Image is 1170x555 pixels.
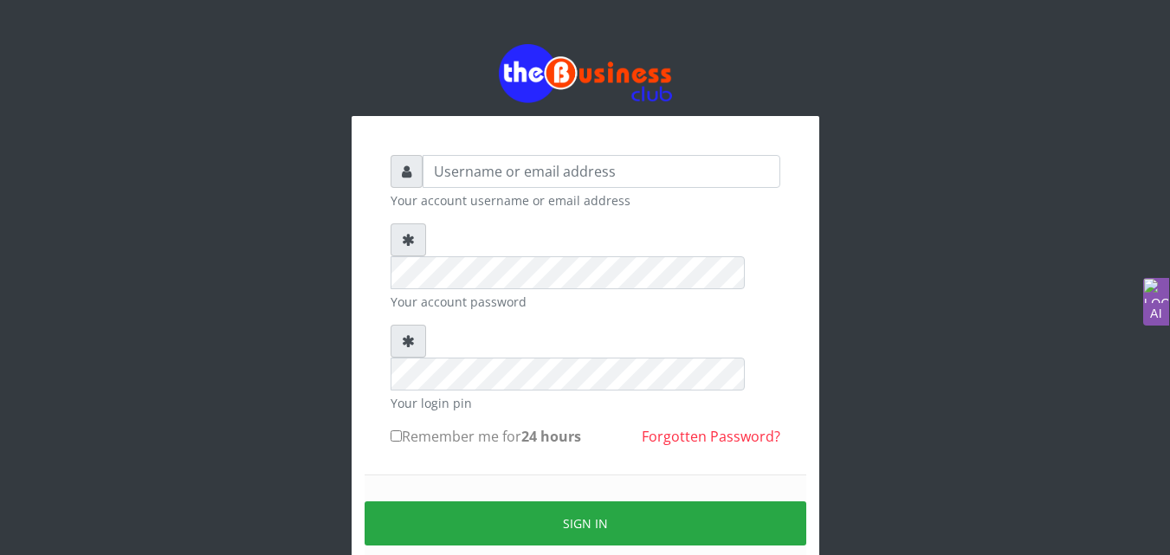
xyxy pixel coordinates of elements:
small: Your account password [391,293,780,311]
button: Sign in [365,501,806,545]
input: Username or email address [423,155,780,188]
small: Your login pin [391,394,780,412]
b: 24 hours [521,427,581,446]
input: Remember me for24 hours [391,430,402,442]
small: Your account username or email address [391,191,780,210]
label: Remember me for [391,426,581,447]
a: Forgotten Password? [642,427,780,446]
